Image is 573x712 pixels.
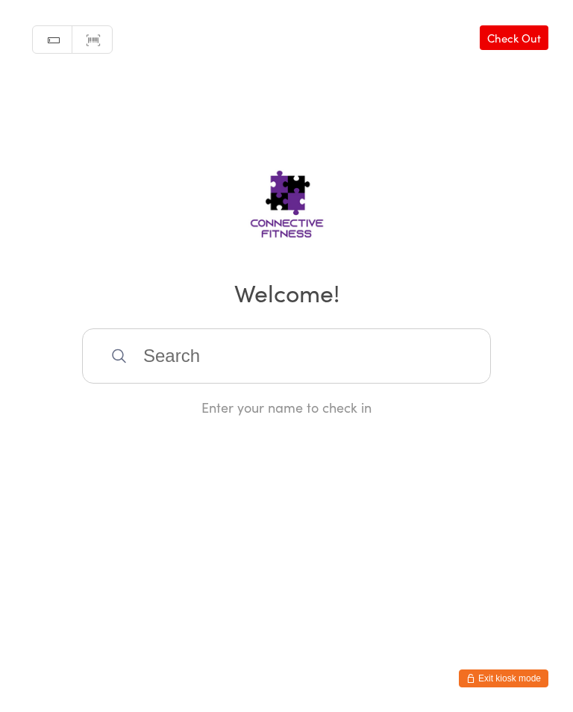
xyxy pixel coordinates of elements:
[480,25,548,50] a: Check Out
[82,398,491,416] div: Enter your name to check in
[15,275,558,309] h2: Welcome!
[203,143,371,254] img: Connective Fitness
[82,328,491,384] input: Search
[459,669,548,687] button: Exit kiosk mode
